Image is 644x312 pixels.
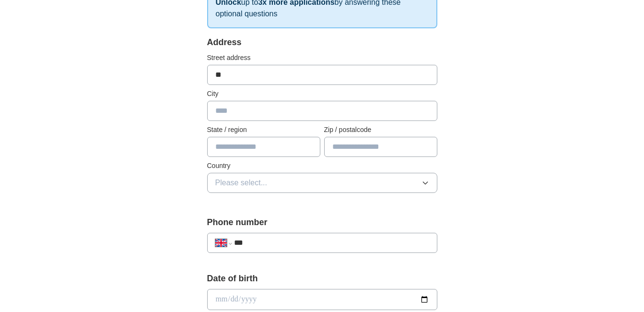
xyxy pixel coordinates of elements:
[207,161,437,171] label: Country
[207,272,437,285] label: Date of birth
[207,125,320,135] label: State / region
[207,173,437,193] button: Please select...
[324,125,437,135] label: Zip / postalcode
[207,216,437,229] label: Phone number
[207,36,437,49] div: Address
[207,89,437,99] label: City
[215,177,268,189] span: Please select...
[207,53,437,63] label: Street address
